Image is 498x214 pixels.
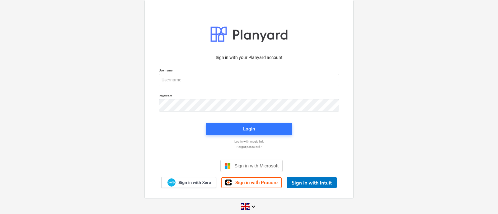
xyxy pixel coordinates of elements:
[243,125,255,133] div: Login
[159,74,339,86] input: Username
[161,177,217,188] a: Sign in with Xero
[156,139,342,143] a: Log in with magic link
[159,94,339,99] p: Password
[167,178,176,187] img: Xero logo
[156,145,342,149] a: Forgot password?
[224,163,231,169] img: Microsoft logo
[178,180,211,185] span: Sign in with Xero
[206,123,292,135] button: Login
[159,54,339,61] p: Sign in with your Planyard account
[250,203,257,210] i: keyboard_arrow_down
[159,68,339,74] p: Username
[235,180,278,185] span: Sign in with Procore
[234,163,279,168] span: Sign in with Microsoft
[221,177,282,188] a: Sign in with Procore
